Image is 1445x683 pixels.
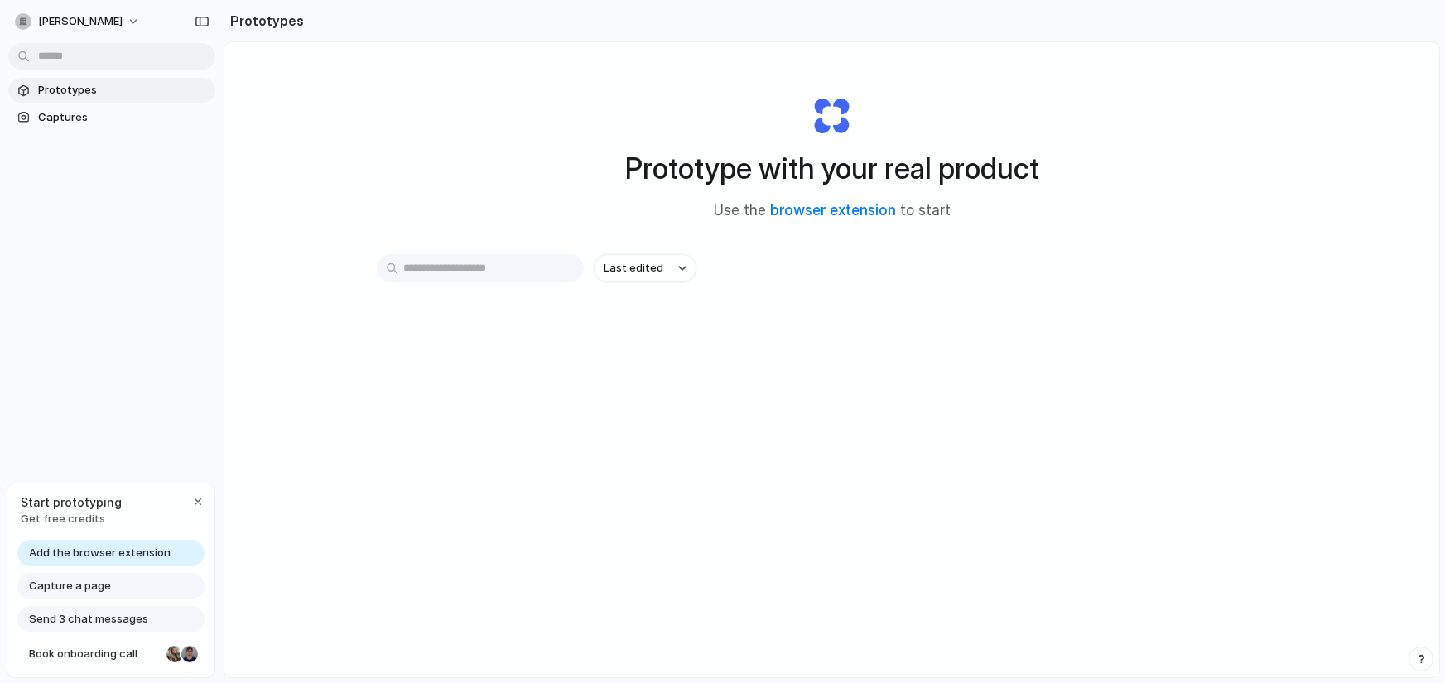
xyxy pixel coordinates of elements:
[8,105,215,130] a: Captures
[21,511,122,527] span: Get free credits
[625,147,1039,190] h1: Prototype with your real product
[180,644,200,664] div: Christian Iacullo
[29,578,111,594] span: Capture a page
[17,641,205,667] a: Book onboarding call
[38,13,123,30] span: [PERSON_NAME]
[714,200,951,222] span: Use the to start
[8,78,215,103] a: Prototypes
[165,644,185,664] div: Nicole Kubica
[8,8,148,35] button: [PERSON_NAME]
[29,545,171,561] span: Add the browser extension
[604,260,663,277] span: Last edited
[38,82,209,99] span: Prototypes
[29,611,148,628] span: Send 3 chat messages
[594,254,696,282] button: Last edited
[38,109,209,126] span: Captures
[21,493,122,511] span: Start prototyping
[770,202,896,219] a: browser extension
[224,11,304,31] h2: Prototypes
[29,646,160,662] span: Book onboarding call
